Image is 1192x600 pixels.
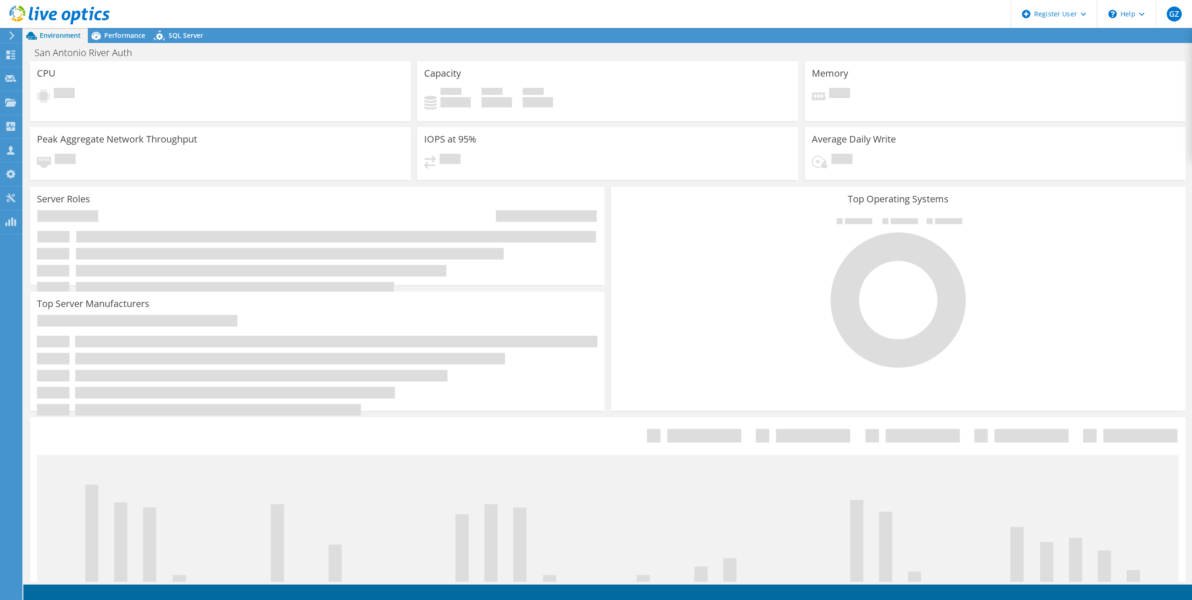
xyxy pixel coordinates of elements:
[523,88,544,97] span: Total
[37,68,56,79] h3: CPU
[37,299,149,309] h3: Top Server Manufacturers
[55,154,76,166] span: Pending
[618,194,1178,204] h3: Top Operating Systems
[523,97,553,107] h4: 0 GiB
[104,31,145,40] span: Performance
[440,154,461,166] span: Pending
[831,154,852,166] span: Pending
[424,68,461,79] h3: Capacity
[54,88,75,100] span: Pending
[30,48,147,58] h1: San Antonio River Auth
[1167,7,1182,21] span: GZ
[37,194,90,204] h3: Server Roles
[812,134,896,144] h3: Average Daily Write
[482,97,512,107] h4: 0 GiB
[1108,10,1117,18] svg: \n
[37,134,197,144] h3: Peak Aggregate Network Throughput
[424,134,476,144] h3: IOPS at 95%
[40,31,81,40] span: Environment
[812,68,848,79] h3: Memory
[482,88,503,97] span: Free
[440,88,461,97] span: Used
[169,31,203,40] span: SQL Server
[829,88,850,100] span: Pending
[440,97,471,107] h4: 0 GiB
